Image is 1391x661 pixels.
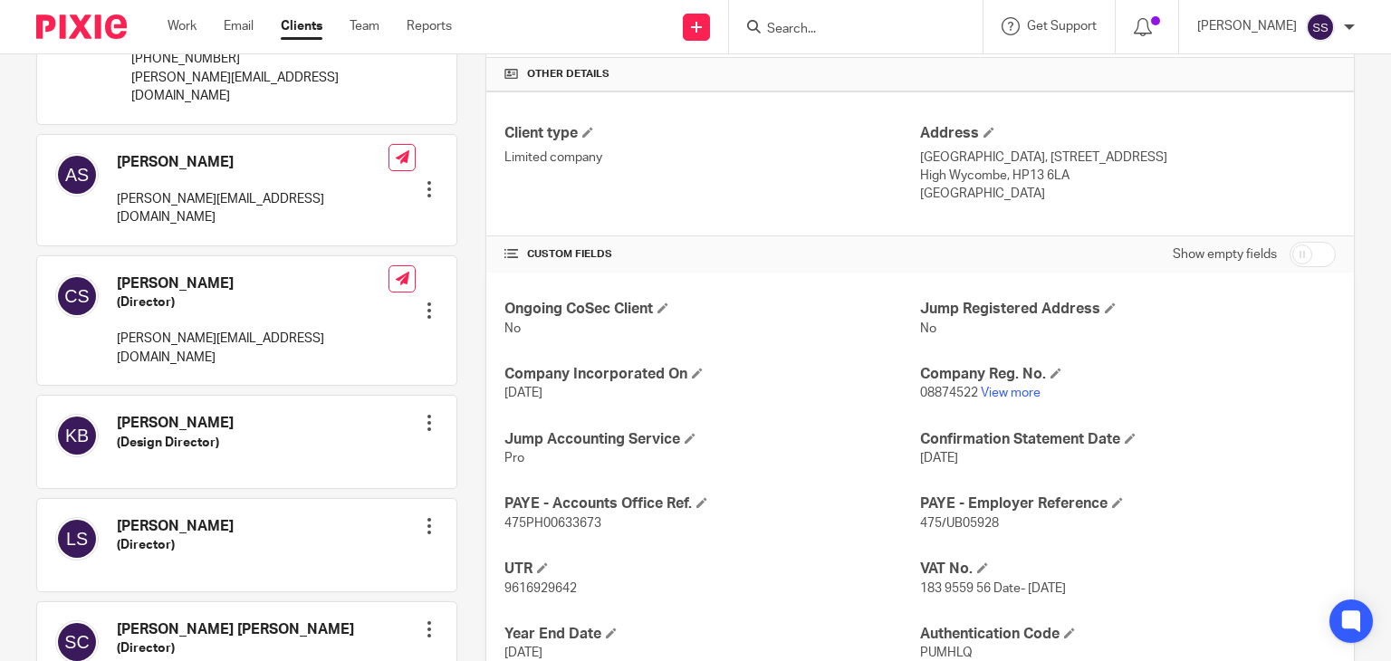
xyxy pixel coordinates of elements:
[920,148,1336,167] p: [GEOGRAPHIC_DATA], [STREET_ADDRESS]
[920,494,1336,513] h4: PAYE - Employer Reference
[55,274,99,318] img: svg%3E
[504,124,920,143] h4: Client type
[920,365,1336,384] h4: Company Reg. No.
[920,167,1336,185] p: High Wycombe, HP13 6LA
[55,517,99,560] img: svg%3E
[55,153,99,196] img: svg%3E
[117,153,389,172] h4: [PERSON_NAME]
[117,517,234,536] h4: [PERSON_NAME]
[920,582,1066,595] span: 183 9559 56 Date- [DATE]
[504,430,920,449] h4: Jump Accounting Service
[407,17,452,35] a: Reports
[117,414,234,433] h4: [PERSON_NAME]
[117,330,389,367] p: [PERSON_NAME][EMAIL_ADDRESS][DOMAIN_NAME]
[117,536,234,554] h5: (Director)
[117,190,389,227] p: [PERSON_NAME][EMAIL_ADDRESS][DOMAIN_NAME]
[981,387,1041,399] a: View more
[765,22,928,38] input: Search
[1306,13,1335,42] img: svg%3E
[131,50,390,68] p: [PHONE_NUMBER]
[504,494,920,513] h4: PAYE - Accounts Office Ref.
[504,387,542,399] span: [DATE]
[504,322,521,335] span: No
[920,185,1336,203] p: [GEOGRAPHIC_DATA]
[504,452,524,465] span: Pro
[920,124,1336,143] h4: Address
[920,322,936,335] span: No
[504,560,920,579] h4: UTR
[117,293,389,311] h5: (Director)
[920,625,1336,644] h4: Authentication Code
[504,148,920,167] p: Limited company
[350,17,379,35] a: Team
[55,414,99,457] img: svg%3E
[224,17,254,35] a: Email
[920,517,999,530] span: 475/UB05928
[504,647,542,659] span: [DATE]
[920,647,973,659] span: PUMHLQ
[920,430,1336,449] h4: Confirmation Statement Date
[920,387,978,399] span: 08874522
[131,69,390,106] p: [PERSON_NAME][EMAIL_ADDRESS][DOMAIN_NAME]
[117,434,234,452] h5: (Design Director)
[920,560,1336,579] h4: VAT No.
[1197,17,1297,35] p: [PERSON_NAME]
[504,365,920,384] h4: Company Incorporated On
[504,582,577,595] span: 9616929642
[1027,20,1097,33] span: Get Support
[1173,245,1277,263] label: Show empty fields
[527,67,609,81] span: Other details
[117,274,389,293] h4: [PERSON_NAME]
[504,247,920,262] h4: CUSTOM FIELDS
[920,452,958,465] span: [DATE]
[36,14,127,39] img: Pixie
[504,625,920,644] h4: Year End Date
[168,17,197,35] a: Work
[117,639,354,657] h5: (Director)
[920,300,1336,319] h4: Jump Registered Address
[504,517,601,530] span: 475PH00633673
[281,17,322,35] a: Clients
[504,300,920,319] h4: Ongoing CoSec Client
[117,620,354,639] h4: [PERSON_NAME] [PERSON_NAME]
